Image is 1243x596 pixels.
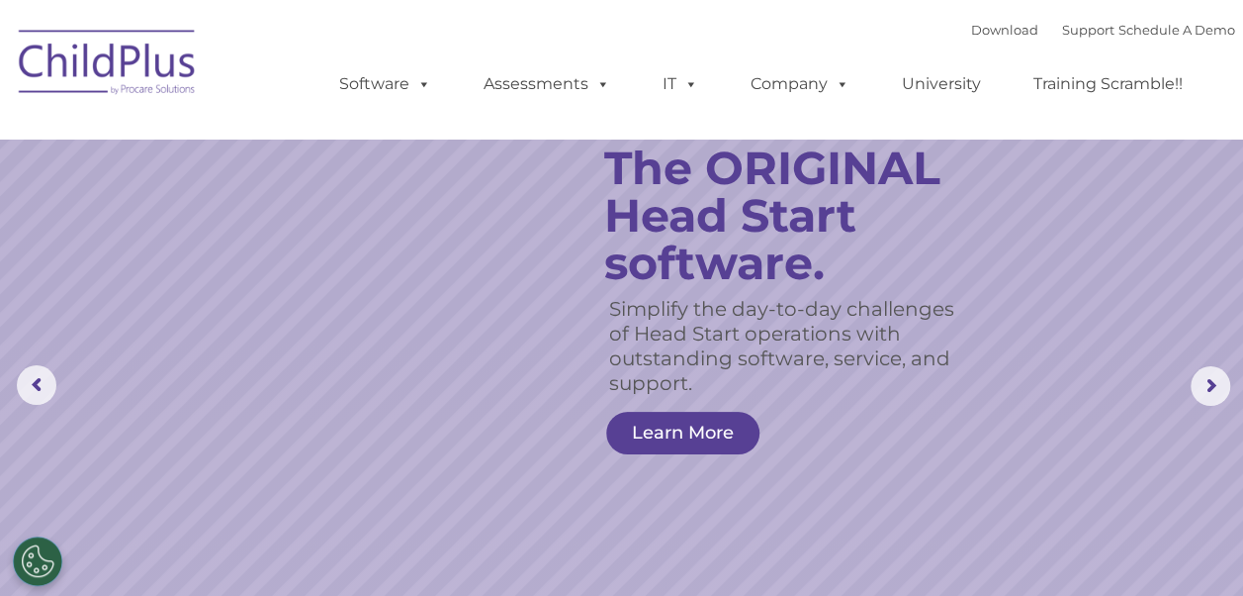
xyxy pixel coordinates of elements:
[643,64,718,104] a: IT
[606,412,759,454] a: Learn More
[13,537,62,586] button: Cookies Settings
[604,145,992,287] rs-layer: The ORIGINAL Head Start software.
[609,297,973,396] rs-layer: Simplify the day-to-day challenges of Head Start operations with outstanding software, service, a...
[1062,22,1114,38] a: Support
[971,22,1235,38] font: |
[1014,64,1202,104] a: Training Scramble!!
[275,212,359,227] span: Phone number
[464,64,630,104] a: Assessments
[971,22,1038,38] a: Download
[882,64,1001,104] a: University
[9,16,207,115] img: ChildPlus by Procare Solutions
[319,64,451,104] a: Software
[1118,22,1235,38] a: Schedule A Demo
[731,64,869,104] a: Company
[275,131,335,146] span: Last name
